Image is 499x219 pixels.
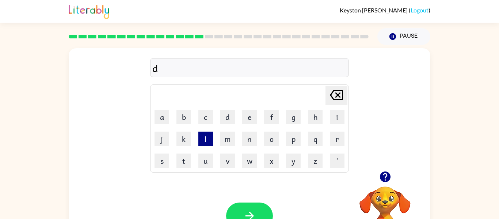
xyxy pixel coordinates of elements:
div: ( ) [340,7,430,14]
button: a [155,110,169,124]
img: Literably [69,3,109,19]
button: f [264,110,279,124]
span: Keyston [PERSON_NAME] [340,7,409,14]
button: ' [330,154,344,168]
button: q [308,132,323,146]
button: k [176,132,191,146]
button: g [286,110,301,124]
button: r [330,132,344,146]
button: x [264,154,279,168]
button: s [155,154,169,168]
button: z [308,154,323,168]
button: m [220,132,235,146]
button: p [286,132,301,146]
button: Pause [377,28,430,45]
button: w [242,154,257,168]
button: l [198,132,213,146]
button: v [220,154,235,168]
button: e [242,110,257,124]
button: o [264,132,279,146]
button: y [286,154,301,168]
div: d [152,60,347,76]
button: j [155,132,169,146]
a: Logout [411,7,428,14]
button: i [330,110,344,124]
button: c [198,110,213,124]
button: b [176,110,191,124]
button: n [242,132,257,146]
button: h [308,110,323,124]
button: d [220,110,235,124]
button: u [198,154,213,168]
button: t [176,154,191,168]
